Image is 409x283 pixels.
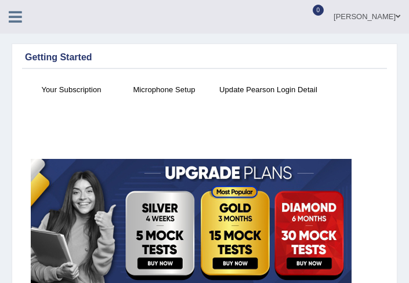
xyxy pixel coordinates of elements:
h4: Microphone Setup [124,84,205,96]
div: Getting Started [25,50,384,64]
h4: Your Subscription [31,84,112,96]
span: 0 [313,5,324,16]
img: small5.jpg [31,159,352,283]
h4: Update Pearson Login Detail [216,84,320,96]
